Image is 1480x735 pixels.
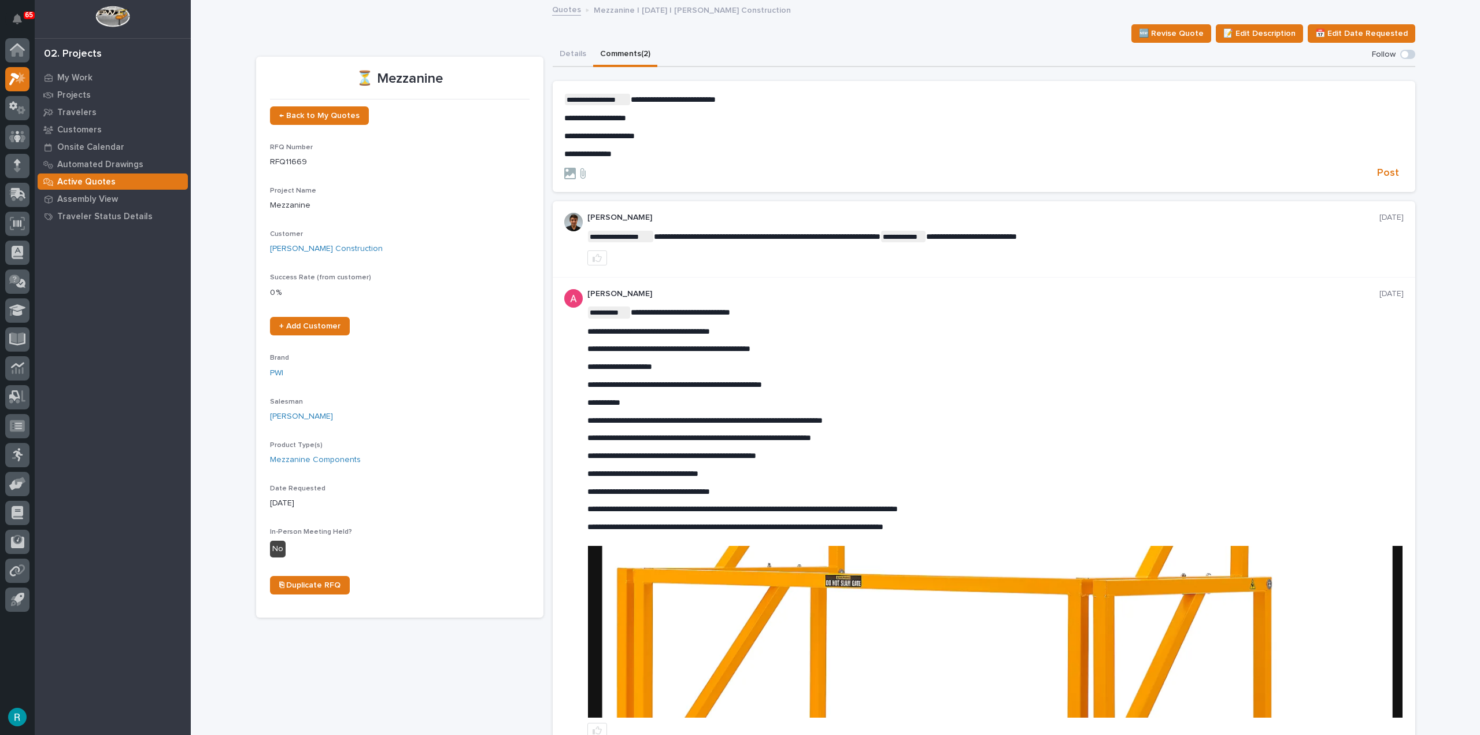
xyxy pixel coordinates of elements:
[279,322,341,330] span: + Add Customer
[270,144,313,151] span: RFQ Number
[57,177,116,187] p: Active Quotes
[270,442,323,449] span: Product Type(s)
[270,287,530,299] p: 0 %
[270,231,303,238] span: Customer
[270,411,333,423] a: [PERSON_NAME]
[270,156,530,168] p: RFQ11669
[279,581,341,589] span: ⎘ Duplicate RFQ
[35,104,191,121] a: Travelers
[270,541,286,557] div: No
[593,43,657,67] button: Comments (2)
[587,250,607,265] button: like this post
[270,274,371,281] span: Success Rate (from customer)
[552,2,581,16] a: Quotes
[57,212,153,222] p: Traveler Status Details
[35,69,191,86] a: My Work
[1223,27,1296,40] span: 📝 Edit Description
[1379,289,1404,299] p: [DATE]
[270,187,316,194] span: Project Name
[1131,24,1211,43] button: 🆕 Revise Quote
[1379,213,1404,223] p: [DATE]
[270,367,283,379] a: PWI
[1372,50,1396,60] p: Follow
[35,156,191,173] a: Automated Drawings
[35,121,191,138] a: Customers
[44,48,102,61] div: 02. Projects
[1377,167,1399,180] span: Post
[57,73,92,83] p: My Work
[270,200,530,212] p: Mezzanine
[1315,27,1408,40] span: 📅 Edit Date Requested
[57,90,91,101] p: Projects
[1139,27,1204,40] span: 🆕 Revise Quote
[14,14,29,32] div: Notifications65
[270,354,289,361] span: Brand
[594,3,791,16] p: Mezzanine | [DATE] | [PERSON_NAME] Construction
[270,454,361,466] a: Mezzanine Components
[270,497,530,509] p: [DATE]
[35,86,191,104] a: Projects
[57,194,118,205] p: Assembly View
[35,208,191,225] a: Traveler Status Details
[5,705,29,729] button: users-avatar
[270,71,530,87] p: ⏳ Mezzanine
[564,213,583,231] img: AOh14Gjx62Rlbesu-yIIyH4c_jqdfkUZL5_Os84z4H1p=s96-c
[587,289,1379,299] p: [PERSON_NAME]
[35,190,191,208] a: Assembly View
[5,7,29,31] button: Notifications
[279,112,360,120] span: ← Back to My Quotes
[553,43,593,67] button: Details
[270,485,325,492] span: Date Requested
[270,317,350,335] a: + Add Customer
[564,289,583,308] img: ACg8ocKcMZQ4tabbC1K-lsv7XHeQNnaFu4gsgPufzKnNmz0_a9aUSA=s96-c
[270,529,352,535] span: In-Person Meeting Held?
[57,125,102,135] p: Customers
[57,142,124,153] p: Onsite Calendar
[1308,24,1415,43] button: 📅 Edit Date Requested
[95,6,129,27] img: Workspace Logo
[1216,24,1303,43] button: 📝 Edit Description
[25,11,33,19] p: 65
[1372,167,1404,180] button: Post
[57,108,97,118] p: Travelers
[35,173,191,190] a: Active Quotes
[35,138,191,156] a: Onsite Calendar
[270,398,303,405] span: Salesman
[270,243,383,255] a: [PERSON_NAME] Construction
[270,576,350,594] a: ⎘ Duplicate RFQ
[270,106,369,125] a: ← Back to My Quotes
[57,160,143,170] p: Automated Drawings
[587,213,1379,223] p: [PERSON_NAME]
